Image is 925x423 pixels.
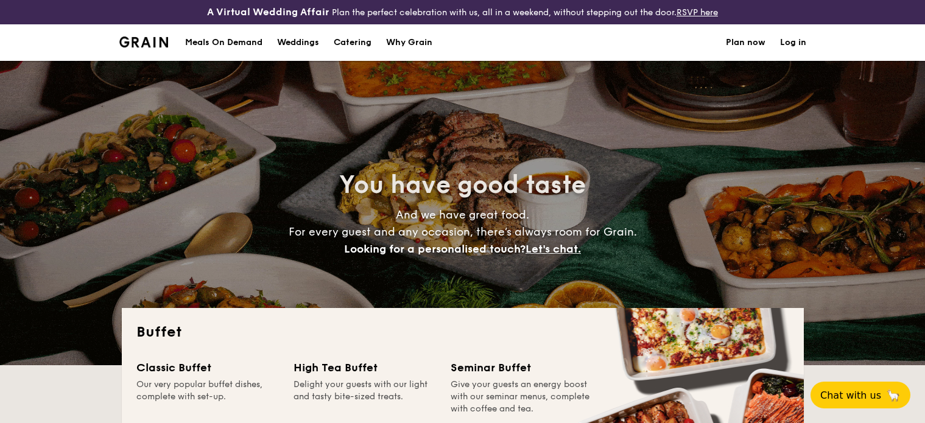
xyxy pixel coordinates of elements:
img: Grain [119,37,169,47]
a: Catering [326,24,379,61]
a: RSVP here [677,7,718,18]
span: You have good taste [339,170,586,200]
span: Chat with us [820,390,881,401]
div: Plan the perfect celebration with us, all in a weekend, without stepping out the door. [154,5,771,19]
div: Classic Buffet [136,359,279,376]
div: Weddings [277,24,319,61]
h2: Buffet [136,323,789,342]
a: Meals On Demand [178,24,270,61]
button: Chat with us🦙 [811,382,910,408]
a: Log in [780,24,806,61]
div: Why Grain [386,24,432,61]
a: Logotype [119,37,169,47]
div: High Tea Buffet [294,359,436,376]
span: 🦙 [886,388,901,402]
a: Weddings [270,24,326,61]
span: Let's chat. [526,242,581,256]
a: Plan now [726,24,765,61]
a: Why Grain [379,24,440,61]
div: Seminar Buffet [451,359,593,376]
span: Looking for a personalised touch? [344,242,526,256]
div: Our very popular buffet dishes, complete with set-up. [136,379,279,415]
span: And we have great food. For every guest and any occasion, there’s always room for Grain. [289,208,637,256]
h1: Catering [334,24,371,61]
div: Delight your guests with our light and tasty bite-sized treats. [294,379,436,415]
h4: A Virtual Wedding Affair [207,5,329,19]
div: Meals On Demand [185,24,262,61]
div: Give your guests an energy boost with our seminar menus, complete with coffee and tea. [451,379,593,415]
